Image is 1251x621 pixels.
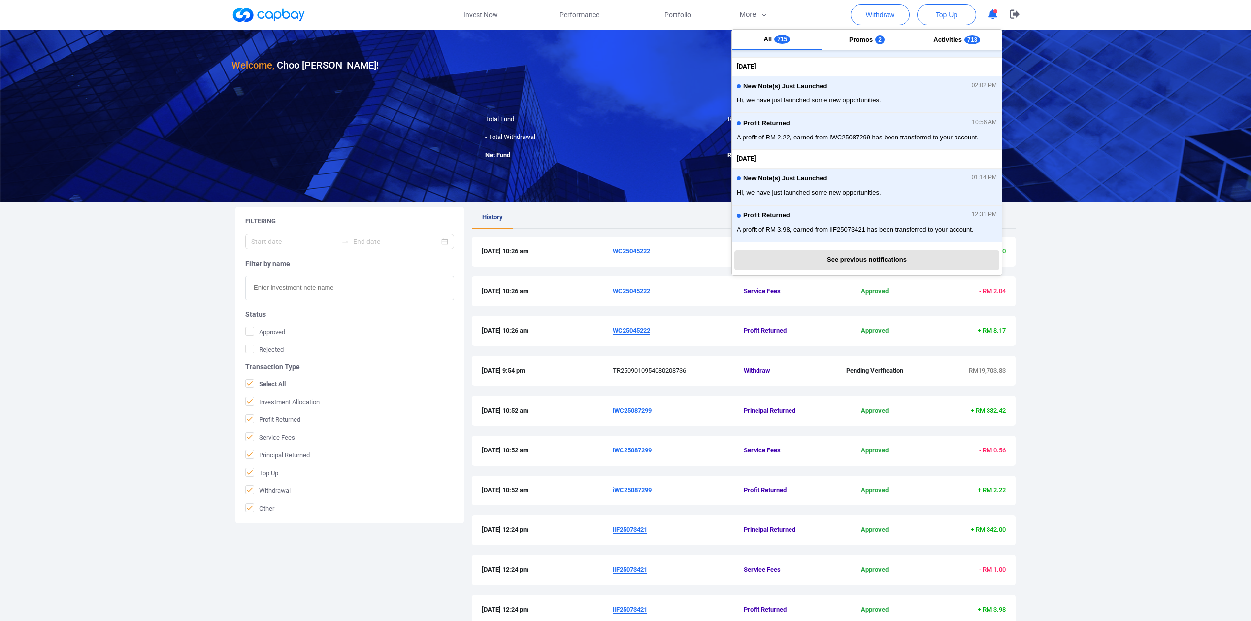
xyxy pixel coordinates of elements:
span: Profit Returned [245,414,300,424]
div: Net Fund [478,150,625,161]
span: Pending Verification [831,366,918,376]
u: WC25045222 [613,247,650,255]
span: Approved [831,326,918,336]
span: Service Fees [744,286,831,297]
span: [DATE] 12:24 pm [482,605,613,615]
span: [DATE] [737,62,756,72]
span: Principal Returned [245,450,310,460]
span: Rejected [245,345,284,354]
u: iWC25087299 [613,447,652,454]
span: [DATE] 10:52 am [482,485,613,496]
span: Top Up [245,468,278,478]
button: All715 [732,30,822,50]
span: [DATE] 12:24 pm [482,525,613,535]
input: Start date [251,236,337,247]
span: - RM 2.04 [979,287,1006,295]
span: 02:02 PM [972,82,997,89]
span: [DATE] 10:52 am [482,446,613,456]
button: Top Up [917,4,976,25]
span: Other [245,503,274,513]
button: Activities713 [912,30,1002,50]
span: 713 [964,35,980,44]
span: Withdraw [744,366,831,376]
h3: Choo [PERSON_NAME] ! [231,57,379,73]
span: + RM 3.98 [978,606,1006,613]
span: 12:31 PM [972,211,997,218]
span: - RM 0.56 [979,447,1006,454]
span: Service Fees [744,446,831,456]
h5: Filter by name [245,259,454,268]
input: Enter investment note name [245,276,454,300]
u: WC25045222 [613,327,650,334]
button: New Note(s) Just Launched01:14 PMHi, we have just launched some new opportunities. [732,168,1002,205]
u: iIF25073421 [613,566,647,573]
span: Principal Returned [744,406,831,416]
button: Profit Returned12:31 PMA profit of RM 3.98, earned from iIF25073421 has been transferred to your ... [732,205,1002,242]
span: - RM 1.00 [979,566,1006,573]
span: Service Fees [245,432,295,442]
span: [DATE] [737,154,756,164]
button: Withdraw [851,4,910,25]
span: to [341,238,349,245]
u: iIF25073421 [613,606,647,613]
span: RM 35,017.10 [727,151,766,159]
span: RM 35,017.10 [728,115,766,123]
div: - Total Withdrawal [478,132,625,142]
span: [DATE] 9:54 pm [482,366,613,376]
span: Portfolio [664,9,691,20]
span: Approved [831,446,918,456]
span: Welcome, [231,59,274,71]
u: iWC25087299 [613,486,652,494]
span: [DATE] 10:52 am [482,406,613,416]
span: History [482,213,503,221]
span: 715 [774,35,790,44]
span: Approved [831,605,918,615]
h5: Transaction Type [245,362,454,371]
span: Approved [831,565,918,575]
span: All [764,35,772,43]
span: Profit Returned [744,605,831,615]
div: Total Fund [478,114,625,125]
span: [DATE] 10:26 am [482,246,613,257]
span: Top Up [936,10,957,20]
span: Activities [933,36,962,43]
span: RM19,703.83 [969,367,1006,374]
u: iIF25073421 [613,526,647,533]
button: Profit Returned10:56 AMA profit of RM 2.22, earned from iWC25087299 has been transferred to your ... [732,113,1002,150]
span: Performance [560,9,599,20]
span: Approved [831,525,918,535]
span: Approved [831,485,918,496]
button: Promos2 [822,30,912,50]
span: Promos [849,36,873,43]
h5: Filtering [245,217,276,226]
span: swap-right [341,238,349,245]
span: New Note(s) Just Launched [743,175,827,182]
span: Approved [831,286,918,297]
span: [DATE] 10:26 am [482,286,613,297]
span: Service Fees [744,565,831,575]
span: Profit Returned [743,120,790,127]
span: Profit Returned [744,326,831,336]
span: [DATE] 12:24 pm [482,565,613,575]
span: + RM 2.22 [978,486,1006,494]
span: Hi, we have just launched some new opportunities. [737,95,997,105]
h5: Status [245,310,454,319]
span: 2 [875,35,885,44]
span: TR2509010954080208736 [613,366,744,376]
u: WC25045222 [613,287,650,295]
span: 10:56 AM [972,119,997,126]
span: New Note(s) Just Launched [743,83,827,90]
button: See previous notifications [734,250,999,270]
span: A profit of RM 3.98, earned from iIF25073421 has been transferred to your account. [737,225,997,235]
span: Select All [245,379,286,389]
span: + RM 8.17 [978,327,1006,334]
input: End date [353,236,439,247]
span: Hi, we have just launched some new opportunities. [737,188,997,198]
span: Profit Returned [743,212,790,219]
u: iWC25087299 [613,407,652,414]
span: Profit Returned [744,485,831,496]
span: Investment Allocation [245,397,320,407]
span: Approved [245,327,285,337]
span: A profit of RM 2.22, earned from iWC25087299 has been transferred to your account. [737,133,997,142]
span: Approved [831,406,918,416]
